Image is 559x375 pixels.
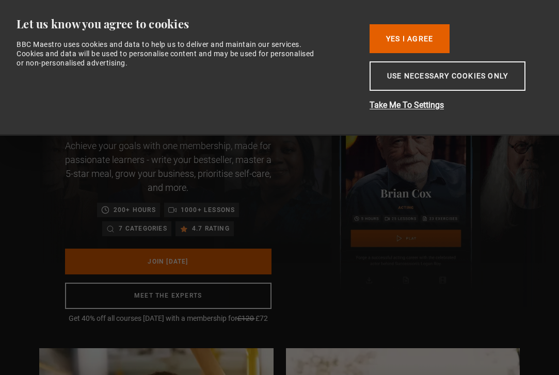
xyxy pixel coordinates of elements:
a: Meet the experts [65,283,271,309]
p: 7 categories [119,223,167,234]
p: 200+ hours [114,205,156,215]
p: Achieve your goals with one membership, made for passionate learners - write your bestseller, mas... [65,139,271,194]
p: 4.7 rating [192,223,230,234]
button: Take Me To Settings [370,99,535,111]
button: Use necessary cookies only [370,61,525,91]
div: BBC Maestro uses cookies and data to help us to deliver and maintain our services. Cookies and da... [17,40,320,68]
span: £120 [237,314,254,322]
div: Let us know you agree to cookies [17,17,354,31]
p: 1000+ lessons [181,205,235,215]
span: £72 [255,314,268,322]
a: Join [DATE] [65,249,271,274]
button: Yes I Agree [370,24,450,53]
p: Get 40% off all courses [DATE] with a membership for [65,313,271,324]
